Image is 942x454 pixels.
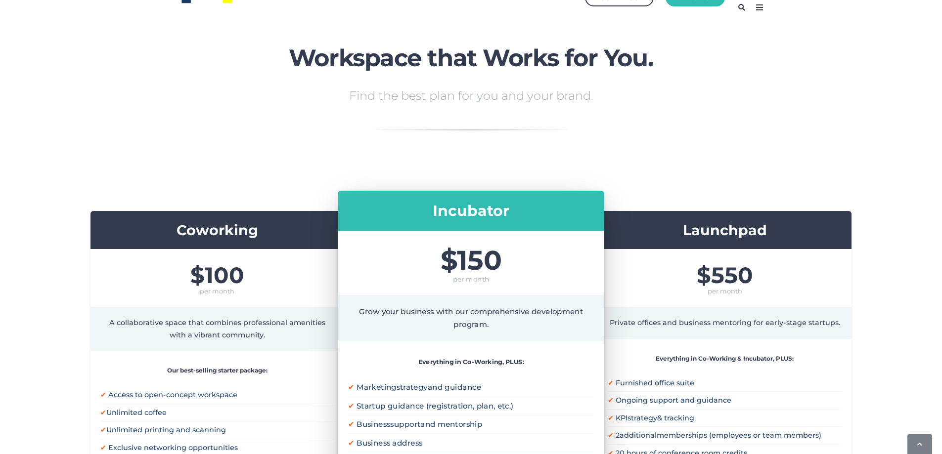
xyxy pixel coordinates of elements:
span: Private offices and business mentoring for early-stage startups. [610,318,840,327]
strong: Our best-selling starter package: [167,367,268,374]
span: strategy [628,413,657,422]
span: Grow your business with our comprehensive development program. [359,307,583,329]
h2: Workspace that Works for You. [288,45,654,71]
span: strategy [397,383,428,392]
p: Everything in Co-Working, PLUS: [348,357,594,367]
span: ✔ [608,378,614,387]
span: ✔ [348,383,355,392]
span: Ongoing support and guidance [616,396,731,405]
span: additional [620,431,657,440]
span: ✔ [100,425,106,434]
h3: Launchpad [608,221,842,240]
p: Find the best plan for you and your brand. [288,90,654,102]
span: ✔ [608,396,614,405]
span: KPI & tracking [616,413,694,422]
h3: Incubator [348,201,594,220]
span: Furnished office suite [616,378,694,387]
p: Everything in Co-Working & Incubator, PLUS: [608,354,842,364]
span: per month [608,286,842,297]
span: support [390,419,420,429]
span: ✔ [608,431,614,440]
span: ✔ [100,390,106,399]
span: $100 [100,264,334,286]
span: Unlimited coffee [106,408,167,417]
span: ✔ [100,408,106,417]
span: per month [100,286,334,297]
span: Exclusive networking opportunities [108,443,238,452]
span: ✔ [348,401,355,411]
span: Business address [357,438,422,447]
span: $550 [608,264,842,286]
span: ✔ [348,419,355,429]
span: per month [348,273,594,285]
span: ✔ [608,413,614,422]
span: Marketing and guidance [357,383,481,392]
span: ✔ [100,443,106,452]
span: ✔ [348,438,355,447]
span: Startup guidance (registration, plan, etc.) [357,401,513,411]
span: 2 memberships (employees or team members) [616,431,821,440]
h3: Coworking [100,221,334,240]
span: Access to open-concept workspace [108,390,237,399]
span: $150 [348,247,594,274]
span: Business and mentorship [357,419,482,429]
span: Unlimited printing and scanning [106,425,226,434]
span: A collaborative space that combines professional amenities with a vibrant community. [109,318,325,339]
